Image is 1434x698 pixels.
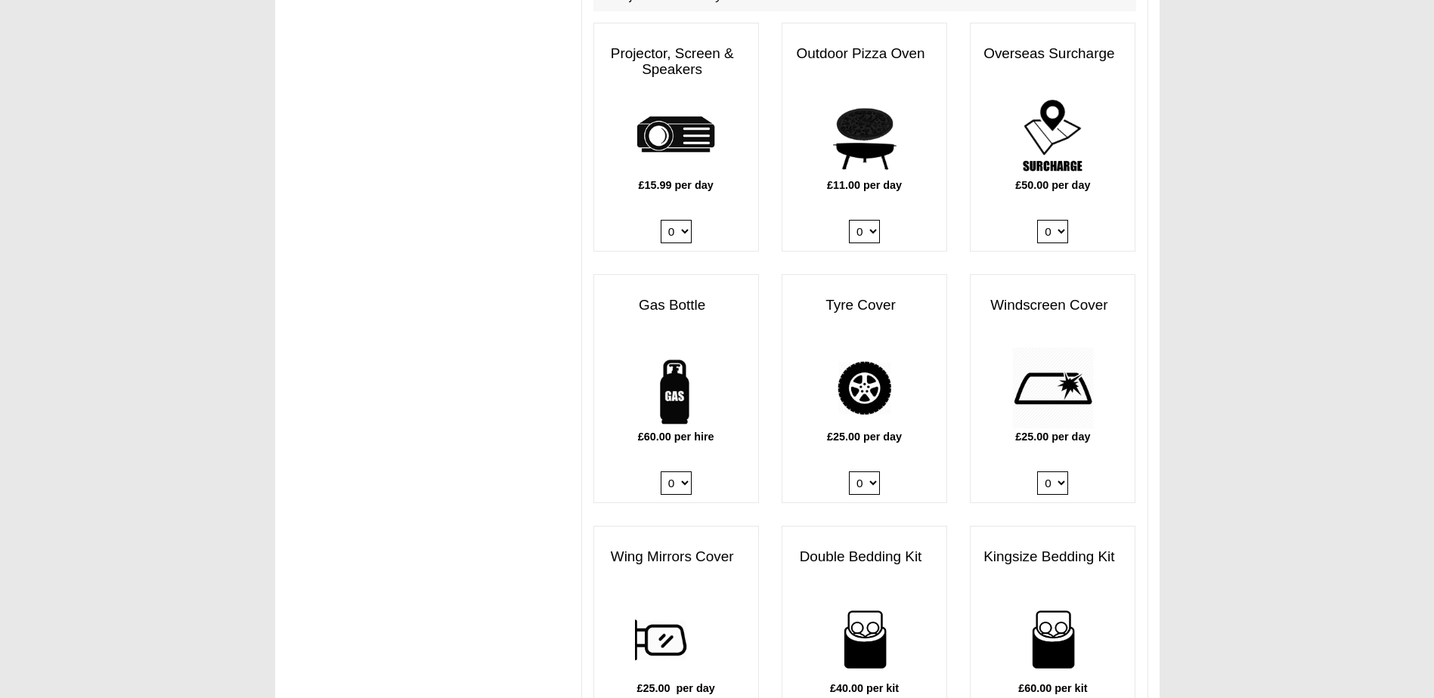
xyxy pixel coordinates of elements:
[1018,682,1087,694] b: £60.00 per kit
[1015,179,1090,191] b: £50.00 per day
[782,542,946,573] h3: Double Bedding Kit
[635,598,717,681] img: wing.png
[971,39,1135,69] h3: Overseas Surcharge
[830,682,899,694] b: £40.00 per kit
[594,542,758,573] h3: Wing Mirrors Cover
[594,39,758,85] h3: Projector, Screen & Speakers
[782,290,946,321] h3: Tyre Cover
[635,347,717,429] img: gas-bottle.png
[1015,431,1090,443] b: £25.00 per day
[635,95,717,178] img: projector.png
[971,290,1135,321] h3: Windscreen Cover
[827,179,902,191] b: £11.00 per day
[1011,95,1094,178] img: surcharge.png
[823,598,906,681] img: bedding-for-two.png
[594,290,758,321] h3: Gas Bottle
[637,682,715,694] b: £25.00 per day
[971,542,1135,573] h3: Kingsize Bedding Kit
[638,431,714,443] b: £60.00 per hire
[1011,347,1094,429] img: windscreen.png
[782,39,946,69] h3: Outdoor Pizza Oven
[639,179,714,191] b: £15.99 per day
[823,347,906,429] img: tyre.png
[1011,598,1094,681] img: bedding-for-two.png
[827,431,902,443] b: £25.00 per day
[823,95,906,178] img: pizza.png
